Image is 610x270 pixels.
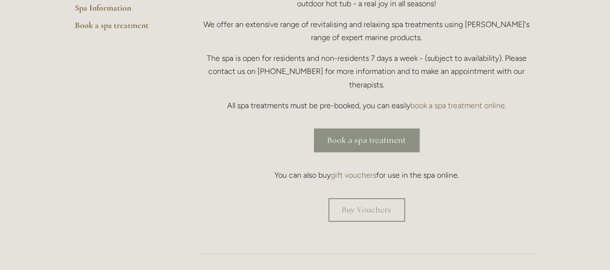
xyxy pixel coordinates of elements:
[75,2,167,20] a: Spa Information
[198,18,536,44] p: We offer an extensive range of revitalising and relaxing spa treatments using [PERSON_NAME]'s ran...
[328,198,405,222] a: Buy Vouchers
[314,128,420,152] a: Book a spa treatment
[198,169,536,182] p: You can also buy for use in the spa online.
[75,20,167,37] a: Book a spa treatment
[198,52,536,91] p: The spa is open for residents and non-residents 7 days a week - (subject to availability). Please...
[198,99,536,112] p: All spa treatments must be pre-booked, you can easily .
[331,171,376,180] a: gift vouchers
[410,101,505,110] a: book a spa treatment online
